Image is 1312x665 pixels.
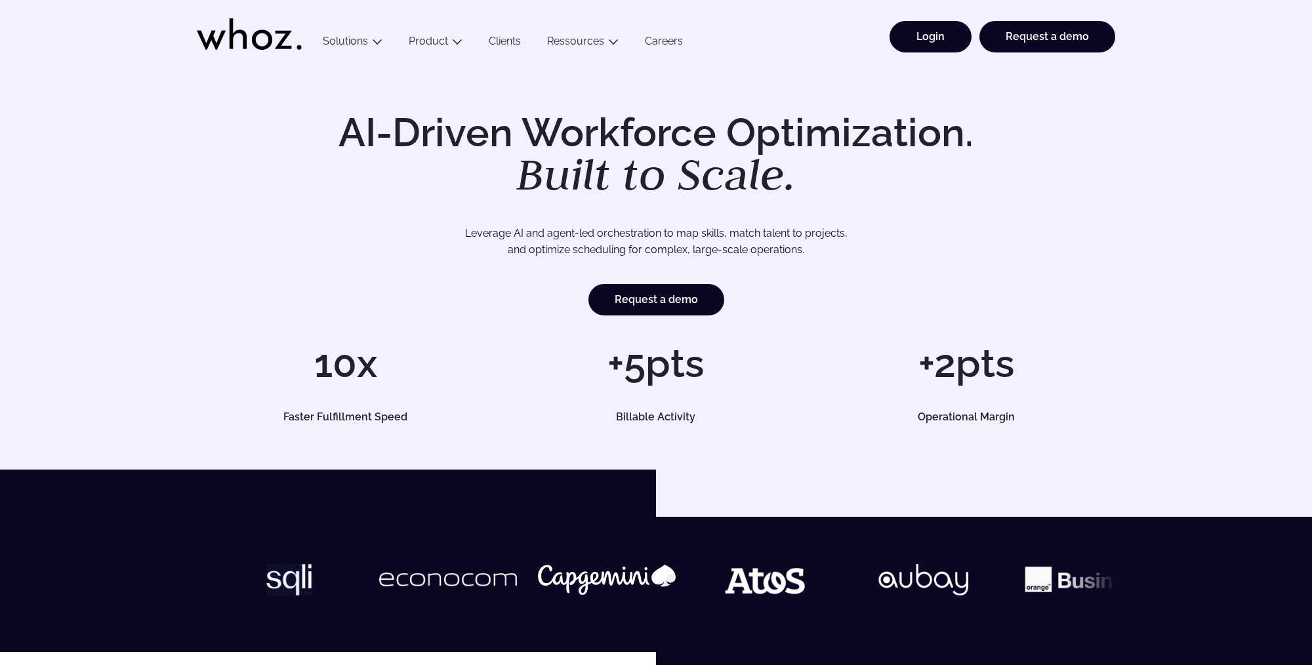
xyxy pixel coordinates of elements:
h5: Operational Margin [832,412,1100,422]
p: Leverage AI and agent-led orchestration to map skills, match talent to projects, and optimize sch... [243,225,1069,258]
a: Request a demo [979,21,1115,52]
h5: Faster Fulfillment Speed [212,412,480,422]
a: Login [890,21,972,52]
em: Built to Scale. [516,145,796,203]
button: Product [396,35,476,52]
h1: +2pts [818,344,1115,383]
h1: 10x [197,344,494,383]
h1: +5pts [507,344,804,383]
h5: Billable Activity [522,412,790,422]
a: Product [409,35,448,47]
button: Solutions [310,35,396,52]
a: Careers [632,35,696,52]
a: Request a demo [588,284,724,315]
iframe: Chatbot [1225,578,1294,647]
a: Clients [476,35,534,52]
a: Ressources [547,35,604,47]
h1: AI-Driven Workforce Optimization. [320,113,992,197]
button: Ressources [534,35,632,52]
